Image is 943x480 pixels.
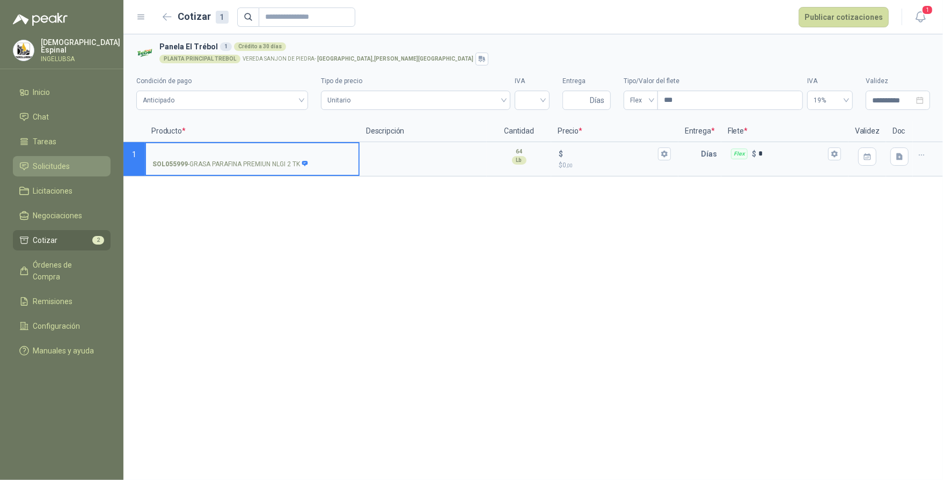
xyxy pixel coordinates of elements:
p: Producto [145,121,360,142]
a: Inicio [13,82,111,102]
span: 0 [562,161,573,169]
p: Doc [886,121,913,142]
a: Licitaciones [13,181,111,201]
p: $ [559,148,563,160]
button: Flex $ [828,147,841,160]
p: Días [701,143,721,165]
span: Remisiones [33,296,73,307]
img: Company Logo [13,40,34,61]
span: Configuración [33,320,81,332]
span: 1 [922,5,933,15]
div: 1 [220,42,232,51]
span: 19% [814,92,846,108]
span: Chat [33,111,49,123]
label: IVA [515,76,550,86]
p: INGELUBSA [41,56,120,62]
div: 1 [216,11,229,24]
p: - GRASA PARAFINA PREMIUN NLGI 2 TK [152,159,309,169]
h3: Panela El Trébol [159,41,926,53]
label: Entrega [562,76,611,86]
p: $ [559,160,671,171]
span: ,00 [566,163,573,168]
strong: SOL055999 [152,159,188,169]
a: Manuales y ayuda [13,341,111,361]
a: Negociaciones [13,205,111,226]
span: Solicitudes [33,160,70,172]
a: Configuración [13,316,111,336]
button: 1 [911,8,930,27]
button: $$0,00 [658,147,671,160]
a: Chat [13,107,111,127]
a: Remisiones [13,291,111,312]
input: SOL055999-GRASA PARAFINA PREMIUN NLGI 2 TK [152,150,352,158]
a: Tareas [13,131,111,152]
strong: [GEOGRAPHIC_DATA] , [PERSON_NAME][GEOGRAPHIC_DATA] [317,56,473,62]
span: Inicio [33,86,50,98]
label: Tipo/Valor del flete [624,76,803,86]
p: [DEMOGRAPHIC_DATA] Espinal [41,39,120,54]
label: Validez [866,76,930,86]
img: Logo peakr [13,13,68,26]
p: Entrega [678,121,721,142]
input: Flex $ [758,150,826,158]
label: IVA [807,76,853,86]
a: Solicitudes [13,156,111,176]
span: Tareas [33,136,57,147]
p: Precio [551,121,678,142]
p: Validez [849,121,886,142]
p: Cantidad [487,121,551,142]
span: Órdenes de Compra [33,259,100,283]
span: Anticipado [143,92,302,108]
a: Cotizar2 [13,230,111,250]
div: PLANTA PRINCIPAL TREBOL [159,55,240,63]
p: VEREDA SANJON DE PIEDRA - [243,56,473,62]
div: Crédito a 30 días [234,42,286,51]
span: Negociaciones [33,210,83,221]
h2: Cotizar [178,9,229,24]
span: Flex [630,92,652,108]
div: Flex [731,149,748,159]
p: Descripción [360,121,487,142]
button: Publicar cotizaciones [799,7,889,27]
span: Manuales y ayuda [33,345,94,357]
p: $ [752,148,756,160]
input: $$0,00 [565,150,656,158]
span: Licitaciones [33,185,73,197]
p: Flete [721,121,849,142]
span: Cotizar [33,234,58,246]
span: 2 [92,236,104,245]
span: 1 [132,150,136,159]
label: Condición de pago [136,76,308,86]
div: Lb [512,156,527,165]
span: Unitario [327,92,505,108]
p: 64 [516,147,522,156]
img: Company Logo [136,44,155,63]
a: Órdenes de Compra [13,255,111,287]
span: Días [590,91,604,109]
label: Tipo de precio [321,76,511,86]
